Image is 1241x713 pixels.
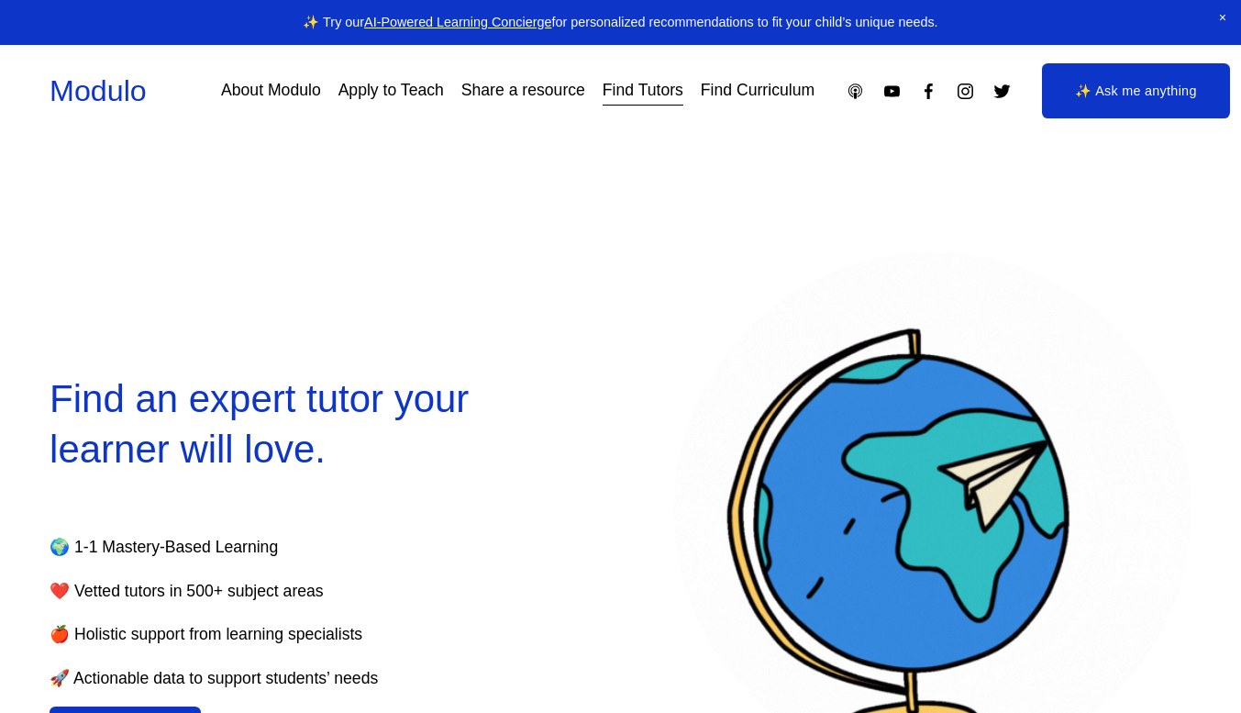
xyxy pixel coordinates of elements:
[882,82,902,101] a: YouTube
[603,75,683,107] a: Find Tutors
[364,15,551,29] a: AI-Powered Learning Concierge
[50,533,519,563] p: 🌍 1-1 Mastery-Based Learning
[1042,63,1229,118] a: ✨ Ask me anything
[956,82,975,101] a: Instagram
[50,664,519,694] p: 🚀 Actionable data to support students’ needs
[50,620,519,650] p: 🍎 Holistic support from learning specialists
[50,373,568,474] h2: Find an expert tutor your learner will love.
[461,75,585,107] a: Share a resource
[992,82,1012,101] a: Twitter
[50,577,519,607] p: ❤️ Vetted tutors in 500+ subject areas
[338,75,444,107] a: Apply to Teach
[846,82,865,101] a: Apple Podcasts
[919,82,938,101] a: Facebook
[50,74,147,107] a: Modulo
[701,75,814,107] a: Find Curriculum
[221,75,321,107] a: About Modulo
